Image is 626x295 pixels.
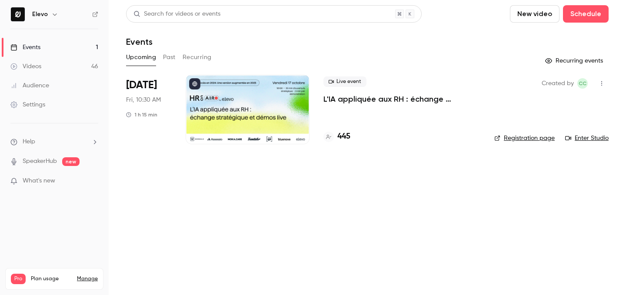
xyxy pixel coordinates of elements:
[126,78,157,92] span: [DATE]
[77,275,98,282] a: Manage
[577,78,588,89] span: Clara Courtillier
[10,43,40,52] div: Events
[323,94,480,104] a: L'IA appliquée aux RH : échange stratégique et démos live.
[23,176,55,186] span: What's new
[323,76,366,87] span: Live event
[183,50,212,64] button: Recurring
[126,111,157,118] div: 1 h 15 min
[163,50,176,64] button: Past
[31,275,72,282] span: Plan usage
[494,134,555,143] a: Registration page
[32,10,48,19] h6: Elevo
[133,10,220,19] div: Search for videos or events
[510,5,559,23] button: New video
[10,100,45,109] div: Settings
[542,78,574,89] span: Created by
[126,36,153,47] h1: Events
[10,62,41,71] div: Videos
[11,7,25,21] img: Elevo
[563,5,609,23] button: Schedule
[11,274,26,284] span: Pro
[23,137,35,146] span: Help
[23,157,57,166] a: SpeakerHub
[126,75,172,144] div: Oct 17 Fri, 10:30 AM (Europe/Paris)
[323,131,350,143] a: 445
[10,137,98,146] li: help-dropdown-opener
[126,50,156,64] button: Upcoming
[565,134,609,143] a: Enter Studio
[579,78,586,89] span: CC
[10,81,49,90] div: Audience
[62,157,80,166] span: new
[126,96,161,104] span: Fri, 10:30 AM
[541,54,609,68] button: Recurring events
[337,131,350,143] h4: 445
